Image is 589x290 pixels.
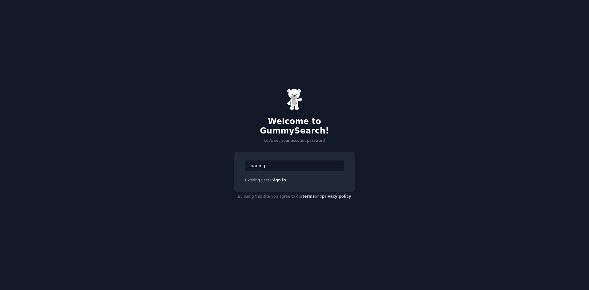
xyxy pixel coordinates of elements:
a: privacy policy [322,194,351,199]
span: Existing user? [245,178,271,182]
img: Gummy Bear [287,89,302,110]
a: terms [302,194,315,199]
p: Let's set your account password [234,138,355,144]
h2: Welcome to GummySearch! [234,117,355,136]
div: By using this site you agree to our and [234,192,355,202]
a: Sign in [271,178,286,182]
div: Loading... [245,160,344,171]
